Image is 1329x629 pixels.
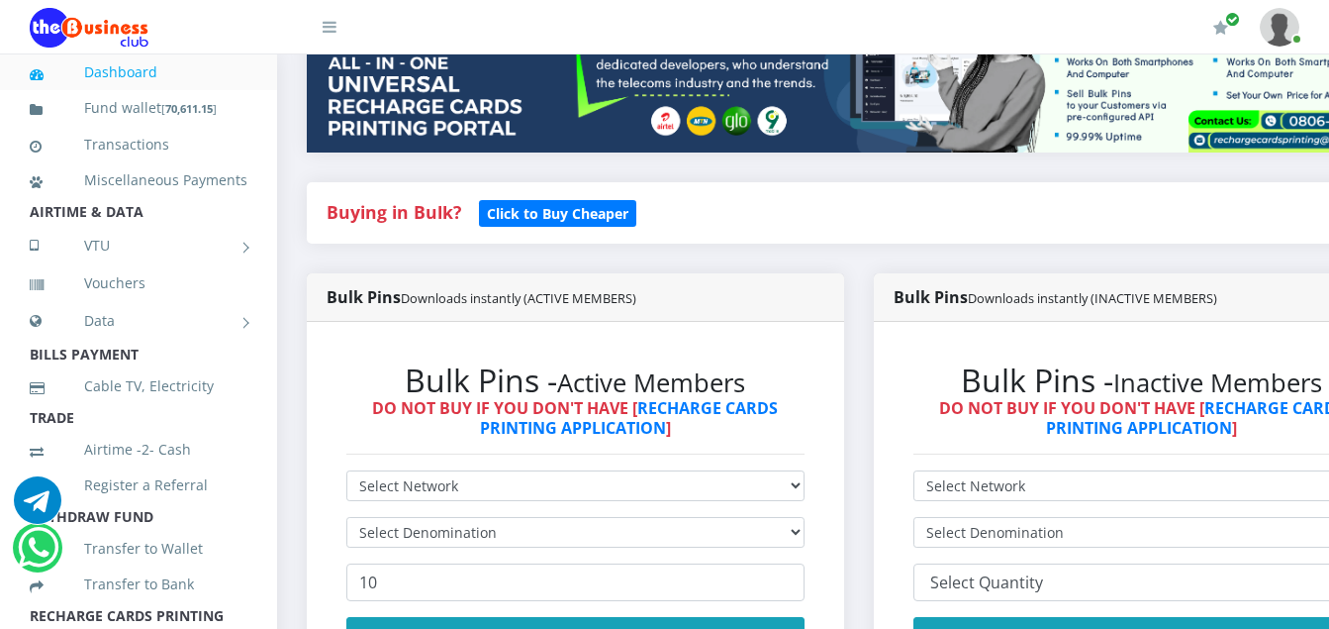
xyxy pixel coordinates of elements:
[30,157,247,203] a: Miscellaneous Payments
[30,261,247,306] a: Vouchers
[894,286,1217,308] strong: Bulk Pins
[14,491,61,524] a: Chat for support
[557,366,745,400] small: Active Members
[30,526,247,572] a: Transfer to Wallet
[18,539,58,572] a: Chat for support
[346,362,805,399] h2: Bulk Pins -
[30,296,247,346] a: Data
[327,200,461,224] strong: Buying in Bulk?
[968,289,1217,307] small: Downloads instantly (INACTIVE MEMBERS)
[327,286,636,308] strong: Bulk Pins
[346,564,805,601] input: Enter Quantity
[165,101,213,116] b: 70,611.15
[480,397,779,438] a: RECHARGE CARDS PRINTING APPLICATION
[487,204,628,223] b: Click to Buy Cheaper
[401,289,636,307] small: Downloads instantly (ACTIVE MEMBERS)
[30,427,247,472] a: Airtime -2- Cash
[30,8,148,48] img: Logo
[161,101,217,116] small: [ ]
[479,200,636,224] a: Click to Buy Cheaper
[30,122,247,167] a: Transactions
[30,221,247,270] a: VTU
[1113,366,1322,400] small: Inactive Members
[372,397,778,438] strong: DO NOT BUY IF YOU DON'T HAVE [ ]
[30,50,247,95] a: Dashboard
[30,364,247,409] a: Cable TV, Electricity
[1213,20,1228,36] i: Renew/Upgrade Subscription
[30,85,247,132] a: Fund wallet[70,611.15]
[1225,12,1240,27] span: Renew/Upgrade Subscription
[30,463,247,508] a: Register a Referral
[1260,8,1299,47] img: User
[30,562,247,607] a: Transfer to Bank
